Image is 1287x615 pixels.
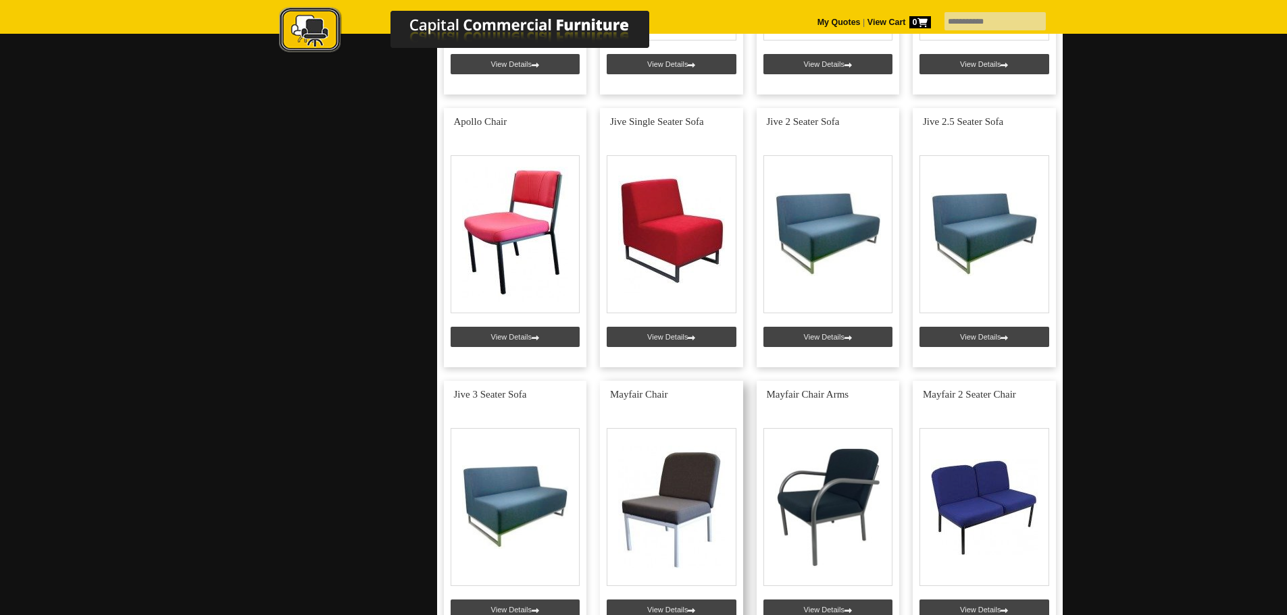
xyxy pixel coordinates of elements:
[242,7,715,60] a: Capital Commercial Furniture Logo
[817,18,861,27] a: My Quotes
[909,16,931,28] span: 0
[242,7,715,56] img: Capital Commercial Furniture Logo
[865,18,930,27] a: View Cart0
[867,18,931,27] strong: View Cart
